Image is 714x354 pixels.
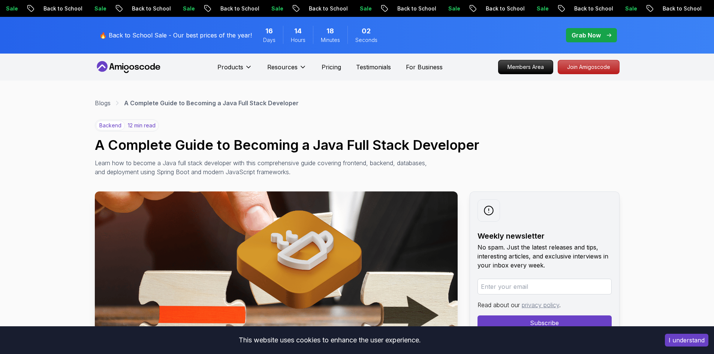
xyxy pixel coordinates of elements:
span: 16 Days [265,26,273,36]
span: 18 Minutes [326,26,334,36]
span: Seconds [355,36,377,44]
p: Read about our . [477,300,612,309]
span: Minutes [321,36,340,44]
p: No spam. Just the latest releases and tips, interesting articles, and exclusive interviews in you... [477,243,612,270]
p: Join Amigoscode [558,60,619,74]
input: Enter your email [477,279,612,294]
p: Sale [353,5,377,12]
a: Join Amigoscode [558,60,620,74]
a: For Business [406,63,443,72]
p: Back to School [36,5,87,12]
a: privacy policy [522,301,559,309]
h1: A Complete Guide to Becoming a Java Full Stack Developer [95,137,620,152]
p: 12 min read [128,122,156,129]
p: Back to School [213,5,264,12]
p: Products [217,63,243,72]
p: Back to School [302,5,353,12]
p: Learn how to become a Java full stack developer with this comprehensive guide covering frontend, ... [95,158,431,176]
p: Back to School [567,5,618,12]
div: This website uses cookies to enhance the user experience. [6,332,654,348]
span: Hours [291,36,305,44]
p: A Complete Guide to Becoming a Java Full Stack Developer [124,99,299,108]
p: Sale [441,5,465,12]
a: Blogs [95,99,111,108]
button: Resources [267,63,307,78]
button: Subscribe [477,315,612,330]
p: Back to School [656,5,707,12]
span: Days [263,36,275,44]
a: Testimonials [356,63,391,72]
button: Accept cookies [665,334,708,347]
p: Members Area [498,60,553,74]
p: Sale [264,5,288,12]
button: Products [217,63,252,78]
span: 14 Hours [294,26,302,36]
p: Back to School [390,5,441,12]
a: Pricing [322,63,341,72]
p: 🔥 Back to School Sale - Our best prices of the year! [99,31,252,40]
h2: Weekly newsletter [477,231,612,241]
p: Sale [176,5,200,12]
span: 2 Seconds [362,26,371,36]
a: Members Area [498,60,553,74]
p: Grab Now [572,31,601,40]
p: Resources [267,63,298,72]
p: backend [96,121,125,130]
p: Sale [87,5,111,12]
p: Back to School [125,5,176,12]
p: Back to School [479,5,530,12]
p: Sale [530,5,554,12]
p: Sale [618,5,642,12]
